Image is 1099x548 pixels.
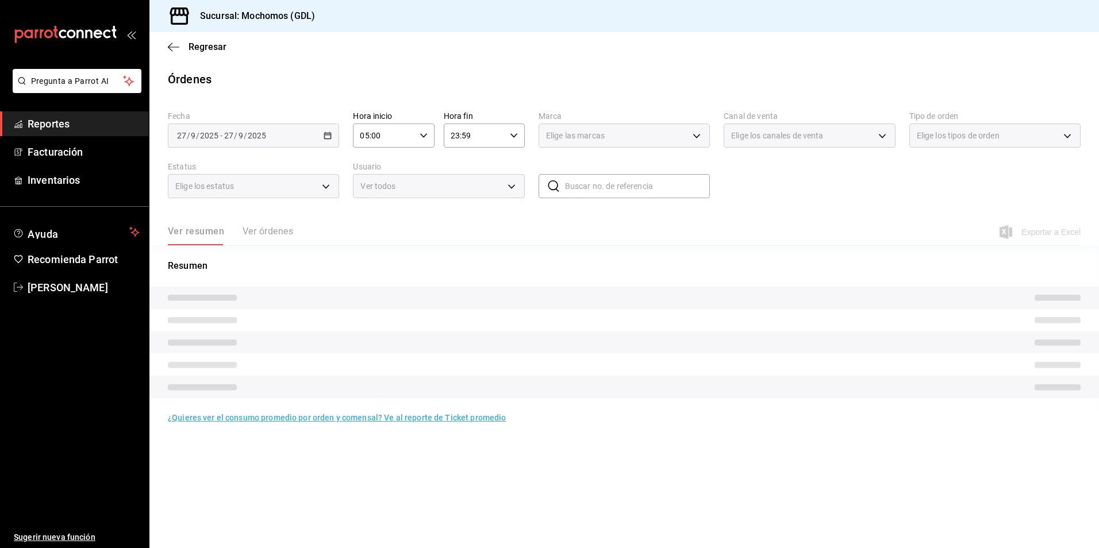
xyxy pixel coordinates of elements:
input: -- [190,131,196,140]
span: / [196,131,199,140]
span: Reportes [28,116,140,132]
span: - [220,131,222,140]
span: Ayuda [28,225,125,239]
label: Usuario [353,163,524,171]
span: Elige los tipos de orden [917,130,1000,141]
a: ¿Quieres ver el consumo promedio por orden y comensal? Ve al reporte de Ticket promedio [168,413,506,422]
span: Facturación [28,144,140,160]
span: Elige las marcas [546,130,605,141]
span: / [234,131,237,140]
p: Resumen [168,259,1081,273]
span: Sugerir nueva función [14,531,140,543]
label: Fecha [168,112,339,120]
input: -- [238,131,244,140]
label: Marca [539,112,710,120]
button: Pregunta a Parrot AI [13,69,141,93]
input: ---- [247,131,267,140]
span: Pregunta a Parrot AI [31,75,124,87]
button: open_drawer_menu [126,30,136,39]
span: Elige los estatus [175,180,234,192]
label: Tipo de orden [909,112,1081,120]
div: navigation tabs [168,226,293,245]
span: / [187,131,190,140]
input: ---- [199,131,219,140]
span: Regresar [189,41,226,52]
label: Hora fin [444,112,525,120]
span: Inventarios [28,172,140,188]
span: / [244,131,247,140]
a: Pregunta a Parrot AI [8,83,141,95]
input: -- [224,131,234,140]
span: Recomienda Parrot [28,252,140,267]
input: Buscar no. de referencia [565,175,710,198]
span: [PERSON_NAME] [28,280,140,295]
span: Ver todos [360,180,503,192]
button: Regresar [168,41,226,52]
h3: Sucursal: Mochomos (GDL) [191,9,315,23]
input: -- [176,131,187,140]
label: Canal de venta [724,112,895,120]
label: Estatus [168,163,339,171]
div: Órdenes [168,71,212,88]
label: Hora inicio [353,112,434,120]
span: Elige los canales de venta [731,130,823,141]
